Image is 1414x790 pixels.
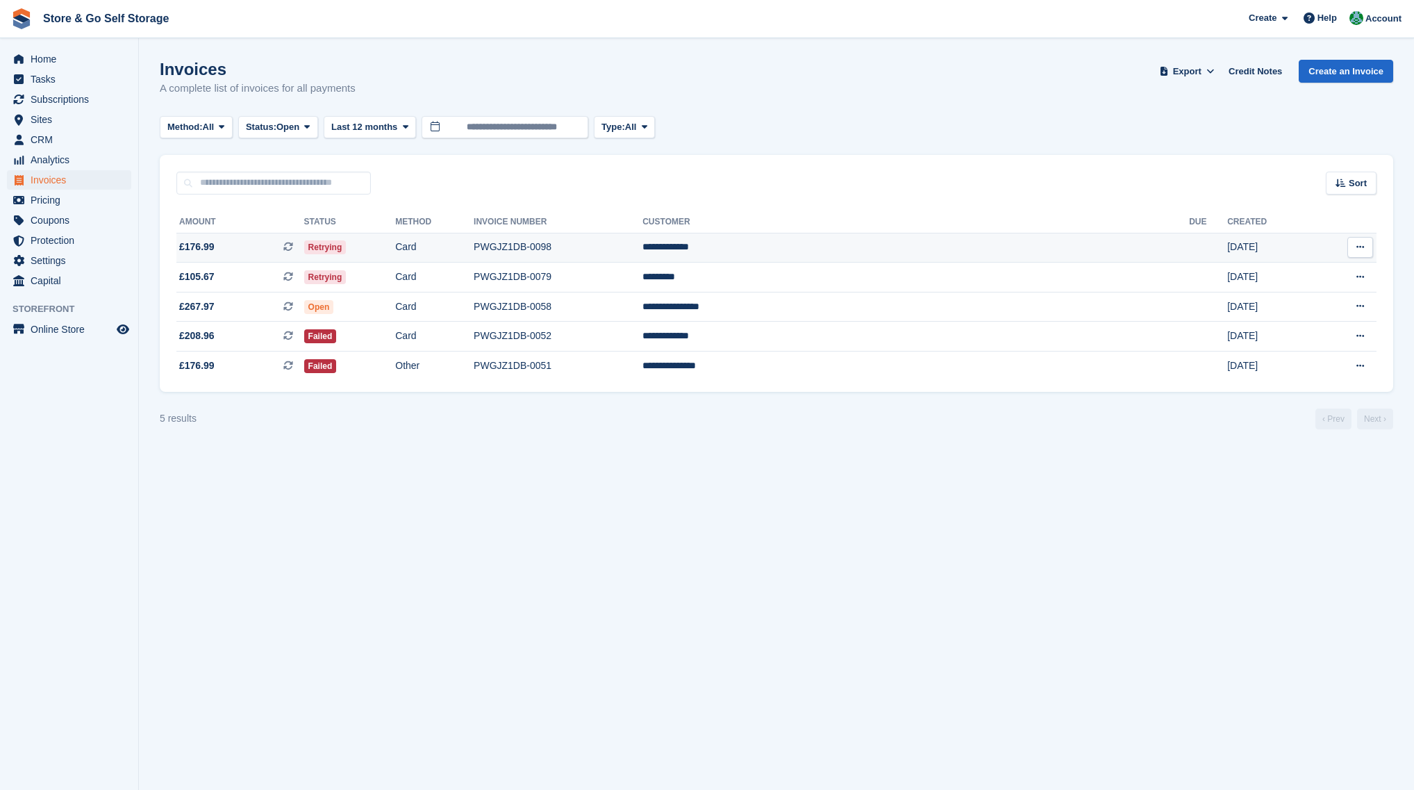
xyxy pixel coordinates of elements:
td: Card [395,322,474,352]
td: [DATE] [1227,263,1313,293]
td: Card [395,233,474,263]
span: Help [1317,11,1337,25]
span: Create [1249,11,1276,25]
th: Invoice Number [474,211,642,233]
td: [DATE] [1227,322,1313,352]
th: Status [304,211,396,233]
a: menu [7,190,131,210]
span: Account [1365,12,1401,26]
a: Previous [1315,409,1351,429]
a: Next [1357,409,1393,429]
td: [DATE] [1227,352,1313,381]
span: Status: [246,120,276,134]
td: PWGJZ1DB-0079 [474,263,642,293]
td: PWGJZ1DB-0051 [474,352,642,381]
th: Customer [642,211,1189,233]
span: £105.67 [179,270,215,284]
a: Credit Notes [1223,60,1288,83]
a: Create an Invoice [1299,60,1393,83]
button: Export [1156,60,1217,83]
span: Subscriptions [31,90,114,109]
nav: Page [1313,409,1396,429]
span: Capital [31,271,114,290]
span: £176.99 [179,359,215,373]
td: Other [395,352,474,381]
td: Card [395,292,474,322]
span: Analytics [31,150,114,170]
span: Sites [31,110,114,129]
a: menu [7,320,131,339]
span: Open [304,300,334,314]
a: menu [7,231,131,250]
button: Method: All [160,116,233,139]
span: All [203,120,215,134]
th: Method [395,211,474,233]
a: menu [7,170,131,190]
img: stora-icon-8386f47178a22dfd0bd8f6a31ec36ba5ce8667c1dd55bd0f319d3a0aa187defe.svg [11,8,32,29]
span: £176.99 [179,240,215,254]
span: CRM [31,130,114,149]
span: Tasks [31,69,114,89]
a: menu [7,130,131,149]
span: All [625,120,637,134]
td: [DATE] [1227,292,1313,322]
span: Open [276,120,299,134]
a: Preview store [115,321,131,338]
td: Card [395,263,474,293]
th: Amount [176,211,304,233]
span: Type: [601,120,625,134]
span: Last 12 months [331,120,397,134]
button: Type: All [594,116,655,139]
span: Method: [167,120,203,134]
td: PWGJZ1DB-0058 [474,292,642,322]
a: menu [7,110,131,129]
button: Status: Open [238,116,318,139]
span: Home [31,49,114,69]
th: Created [1227,211,1313,233]
h1: Invoices [160,60,356,79]
td: PWGJZ1DB-0052 [474,322,642,352]
p: A complete list of invoices for all payments [160,81,356,97]
a: menu [7,150,131,170]
span: Protection [31,231,114,250]
a: Store & Go Self Storage [38,7,174,30]
td: [DATE] [1227,233,1313,263]
th: Due [1189,211,1227,233]
span: £208.96 [179,329,215,343]
span: Export [1173,65,1201,79]
a: menu [7,90,131,109]
span: Invoices [31,170,114,190]
span: Retrying [304,270,347,284]
a: menu [7,69,131,89]
a: menu [7,49,131,69]
span: £267.97 [179,299,215,314]
div: 5 results [160,411,197,426]
span: Sort [1349,176,1367,190]
span: Storefront [13,302,138,316]
img: Adeel Hussain [1349,11,1363,25]
a: menu [7,211,131,230]
button: Last 12 months [324,116,416,139]
td: PWGJZ1DB-0098 [474,233,642,263]
span: Retrying [304,240,347,254]
span: Failed [304,329,337,343]
a: menu [7,251,131,270]
span: Pricing [31,190,114,210]
span: Coupons [31,211,114,230]
span: Online Store [31,320,114,339]
span: Settings [31,251,114,270]
a: menu [7,271,131,290]
span: Failed [304,359,337,373]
